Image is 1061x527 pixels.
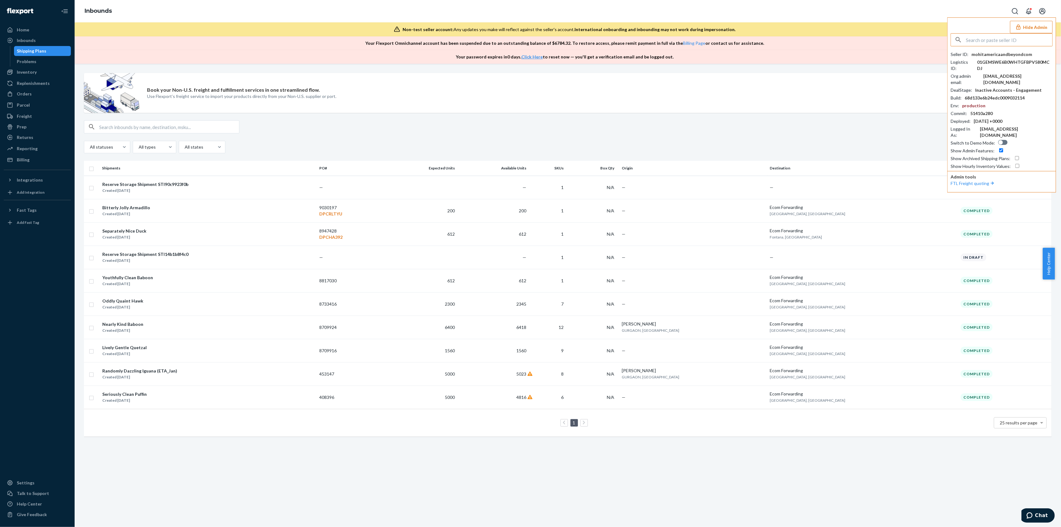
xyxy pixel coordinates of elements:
[17,37,36,44] div: Inbounds
[951,174,1053,180] p: Admin tools
[102,351,147,357] div: Created [DATE]
[102,181,188,187] div: Reserve Storage Shipment STI90c9923f0b
[317,269,384,292] td: 8817030
[58,5,71,17] button: Close Navigation
[102,187,188,194] div: Created [DATE]
[102,304,143,310] div: Created [DATE]
[445,301,455,307] span: 2300
[951,87,972,93] div: DealStage :
[102,397,147,404] div: Created [DATE]
[516,301,526,307] span: 2345
[4,35,71,45] a: Inbounds
[951,59,974,72] div: Logistics ID :
[561,231,564,237] span: 1
[970,110,993,117] div: 51410a280
[102,327,143,334] div: Created [DATE]
[102,368,177,374] div: Randomly Dazzling Iguana (ETA_Jan)
[447,231,455,237] span: 612
[17,102,30,108] div: Parcel
[768,161,958,176] th: Destination
[17,220,39,225] div: Add Fast Tag
[961,370,993,378] div: Completed
[1036,5,1049,17] button: Open account menu
[1022,508,1055,524] iframe: Opens a widget where you can chat to one of our agents
[4,25,71,35] a: Home
[984,73,1053,86] div: [EMAIL_ADDRESS][DOMAIN_NAME]
[17,207,37,213] div: Fast Tags
[770,321,956,327] div: Ecom Forwarding
[4,122,71,132] a: Prep
[951,181,995,186] a: FTL Freight quoting
[456,54,674,60] p: Your password expires in 0 days . to reset now — you'll get a verification email and be logged out.
[622,348,625,353] span: —
[403,27,454,32] span: Non-test seller account:
[319,211,381,217] p: DPCRLTYU
[962,103,985,109] div: production
[619,161,767,176] th: Origin
[622,208,625,213] span: —
[17,58,37,65] div: Problems
[317,161,384,176] th: PO#
[80,2,117,20] ol: breadcrumbs
[607,278,614,283] span: N/A
[4,155,71,165] a: Billing
[770,235,822,239] span: Fontana, [GEOGRAPHIC_DATA]
[951,110,967,117] div: Commit :
[319,185,323,190] span: —
[951,103,959,109] div: Env :
[770,274,956,280] div: Ecom Forwarding
[951,126,977,138] div: Logged In As :
[770,281,846,286] span: [GEOGRAPHIC_DATA], [GEOGRAPHIC_DATA]
[445,371,455,377] span: 5000
[951,73,980,86] div: Org admin email :
[445,395,455,400] span: 5000
[102,321,143,327] div: Nearly Kind Baboon
[184,144,185,150] input: All states
[622,301,625,307] span: —
[770,211,846,216] span: [GEOGRAPHIC_DATA], [GEOGRAPHIC_DATA]
[770,328,846,333] span: [GEOGRAPHIC_DATA], [GEOGRAPHIC_DATA]
[403,26,736,33] div: Any updates you make will reflect against the seller's account.
[951,140,995,146] div: Switch to Demo Mode :
[4,78,71,88] a: Replenishments
[961,253,986,261] div: In draft
[17,91,32,97] div: Orders
[622,368,765,374] div: [PERSON_NAME]
[516,325,526,330] span: 6418
[17,177,43,183] div: Integrations
[770,344,956,350] div: Ecom Forwarding
[4,488,71,498] button: Talk to Support
[961,323,993,331] div: Completed
[447,208,455,213] span: 200
[102,391,147,397] div: Seriously Clean Puffin
[17,48,47,54] div: Shipping Plans
[4,478,71,488] a: Settings
[1043,248,1055,280] button: Help Center
[770,228,956,234] div: Ecom Forwarding
[365,40,764,46] p: Your Flexport Omnichannel account has been suspended due to an outstanding balance of $ 6784.32 ....
[89,144,90,150] input: All statuses
[574,27,736,32] span: International onboarding and inbounding may not work during impersonation.
[17,157,30,163] div: Billing
[607,325,614,330] span: N/A
[102,281,153,287] div: Created [DATE]
[14,57,71,67] a: Problems
[4,67,71,77] a: Inventory
[607,255,614,260] span: N/A
[447,278,455,283] span: 612
[317,386,384,409] td: 408396
[4,144,71,154] a: Reporting
[17,480,35,486] div: Settings
[559,325,564,330] span: 12
[102,344,147,351] div: Lively Gentle Quetzal
[961,207,993,215] div: Completed
[17,490,49,497] div: Talk to Support
[7,8,33,14] img: Flexport logo
[975,87,1042,93] div: Inactive Accounts - Engagement
[622,278,625,283] span: —
[85,7,112,14] a: Inbounds
[561,185,564,190] span: 1
[961,277,993,284] div: Completed
[622,255,625,260] span: —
